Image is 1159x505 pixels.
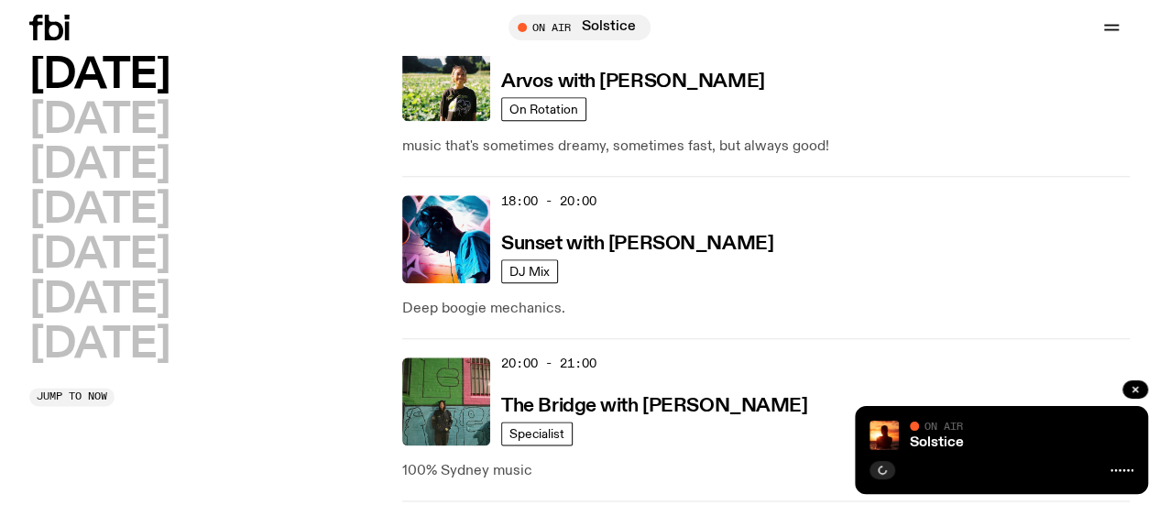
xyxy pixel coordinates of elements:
p: music that's sometimes dreamy, sometimes fast, but always good! [402,136,1130,158]
img: A girl standing in the ocean as waist level, staring into the rise of the sun. [869,421,899,450]
button: Jump to now [29,388,115,406]
h3: The Bridge with [PERSON_NAME] [501,397,807,416]
a: Specialist [501,422,573,445]
button: [DATE] [29,235,169,276]
img: Amelia Sparke is wearing a black hoodie and pants, leaning against a blue, green and pink wall wi... [402,357,490,445]
button: [DATE] [29,280,169,321]
span: On Rotation [509,102,578,115]
button: [DATE] [29,190,169,231]
button: [DATE] [29,100,169,141]
span: Jump to now [37,391,107,401]
button: [DATE] [29,145,169,186]
button: [DATE] [29,324,169,366]
a: The Bridge with [PERSON_NAME] [501,393,807,416]
a: Sunset with [PERSON_NAME] [501,231,773,254]
a: Solstice [910,435,964,450]
span: Specialist [509,426,564,440]
h3: Arvos with [PERSON_NAME] [501,72,764,92]
button: [DATE] [29,55,169,96]
h3: Sunset with [PERSON_NAME] [501,235,773,254]
span: DJ Mix [509,264,550,278]
button: On AirSolstice [508,15,651,40]
span: On Air [924,420,963,432]
a: Arvos with [PERSON_NAME] [501,69,764,92]
img: Simon Caldwell stands side on, looking downwards. He has headphones on. Behind him is a brightly ... [402,195,490,283]
span: 20:00 - 21:00 [501,355,596,372]
p: 100% Sydney music [402,460,1130,482]
p: Deep boogie mechanics. [402,298,1130,320]
a: DJ Mix [501,259,558,283]
a: On Rotation [501,97,586,121]
span: 18:00 - 20:00 [501,192,596,210]
img: Bri is smiling and wearing a black t-shirt. She is standing in front of a lush, green field. Ther... [402,33,490,121]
